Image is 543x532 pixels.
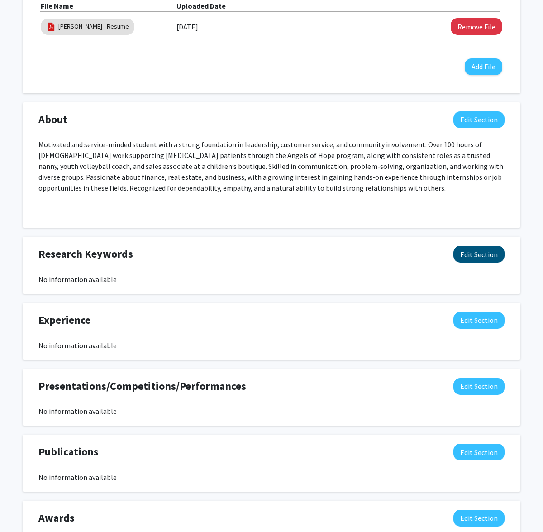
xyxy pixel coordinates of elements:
[38,312,90,328] span: Experience
[38,274,505,285] div: No information available
[58,22,129,31] a: [PERSON_NAME] - Resume
[453,378,505,395] button: Edit Presentations/Competitions/Performances
[453,246,505,263] button: Edit Research Keywords
[453,510,505,527] button: Edit Awards
[453,444,505,460] button: Edit Publications
[453,312,505,329] button: Edit Experience
[451,18,502,35] button: Remove Skyler James - Resume File
[38,472,505,483] div: No information available
[46,22,56,32] img: pdf_icon.png
[38,139,505,193] p: Motivated and service-minded student with a strong foundation in leadership, customer service, an...
[7,491,38,525] iframe: Chat
[38,246,133,262] span: Research Keywords
[41,1,73,10] b: File Name
[38,444,99,460] span: Publications
[453,111,505,128] button: Edit About
[38,111,67,128] span: About
[176,1,226,10] b: Uploaded Date
[38,378,246,394] span: Presentations/Competitions/Performances
[38,406,505,417] div: No information available
[465,58,502,75] button: Add File
[38,510,75,526] span: Awards
[38,340,505,351] div: No information available
[176,19,198,34] label: [DATE]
